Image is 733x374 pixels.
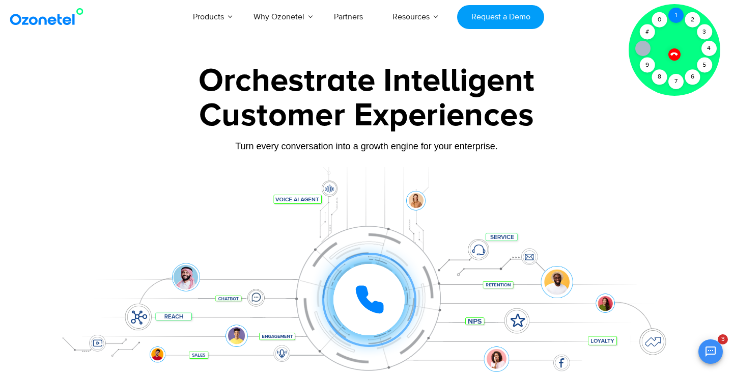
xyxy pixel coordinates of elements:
[698,339,723,364] button: Open chat
[48,91,685,140] div: Customer Experiences
[639,58,655,73] div: 9
[701,41,717,56] div: 4
[697,24,712,40] div: 3
[639,24,655,40] div: #
[48,65,685,97] div: Orchestrate Intelligent
[652,12,667,28] div: 0
[685,69,700,85] div: 6
[48,141,685,152] div: Turn every conversation into a growth engine for your enterprise.
[668,74,684,89] div: 7
[652,69,667,85] div: 8
[668,8,684,23] div: 1
[457,5,544,29] a: Request a Demo
[697,58,712,73] div: 5
[718,334,728,344] span: 3
[685,12,700,28] div: 2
